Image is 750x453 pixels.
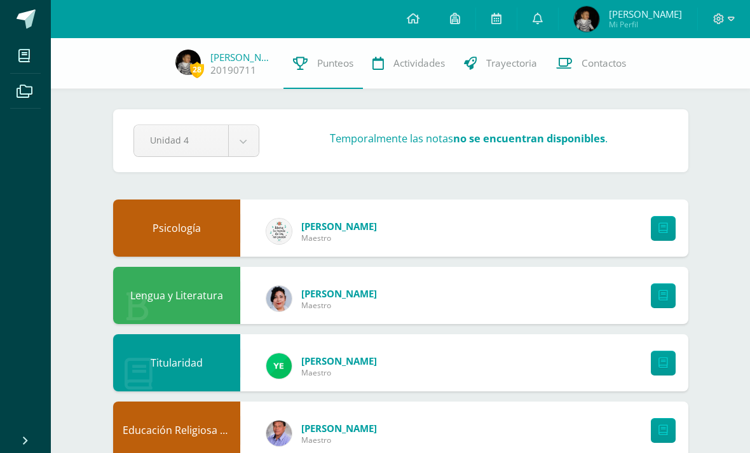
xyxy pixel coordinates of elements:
span: [PERSON_NAME] [301,422,377,435]
div: Psicología [113,199,240,257]
span: 28 [190,62,204,78]
span: Maestro [301,367,377,378]
span: Actividades [393,57,445,70]
img: 3836b40f9fecdbf2351f436fe8495075.png [574,6,599,32]
img: fd93c6619258ae32e8e829e8701697bb.png [266,353,292,379]
img: 3f99dc8a7d7976e2e7dde9168a8ff500.png [266,421,292,446]
strong: no se encuentran disponibles [453,132,605,145]
span: Unidad 4 [150,125,212,155]
img: 3836b40f9fecdbf2351f436fe8495075.png [175,50,201,75]
a: Punteos [283,38,363,89]
span: [PERSON_NAME] [301,355,377,367]
div: Lengua y Literatura [113,267,240,324]
span: Punteos [317,57,353,70]
span: Maestro [301,233,377,243]
span: Trayectoria [486,57,537,70]
img: ff52b7a7aeb8409a6dc0d715e3e85e0f.png [266,286,292,311]
span: Maestro [301,435,377,445]
img: 6d997b708352de6bfc4edc446c29d722.png [266,219,292,244]
span: [PERSON_NAME] [301,220,377,233]
a: Actividades [363,38,454,89]
a: Contactos [547,38,636,89]
a: Trayectoria [454,38,547,89]
span: [PERSON_NAME] [609,8,682,20]
h3: Temporalmente las notas . [330,132,608,145]
a: Unidad 4 [134,125,259,156]
span: Contactos [582,57,626,70]
span: [PERSON_NAME] [301,287,377,300]
div: Titularidad [113,334,240,391]
a: [PERSON_NAME] [210,51,274,64]
a: 20190711 [210,64,256,77]
span: Maestro [301,300,377,311]
span: Mi Perfil [609,19,682,30]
